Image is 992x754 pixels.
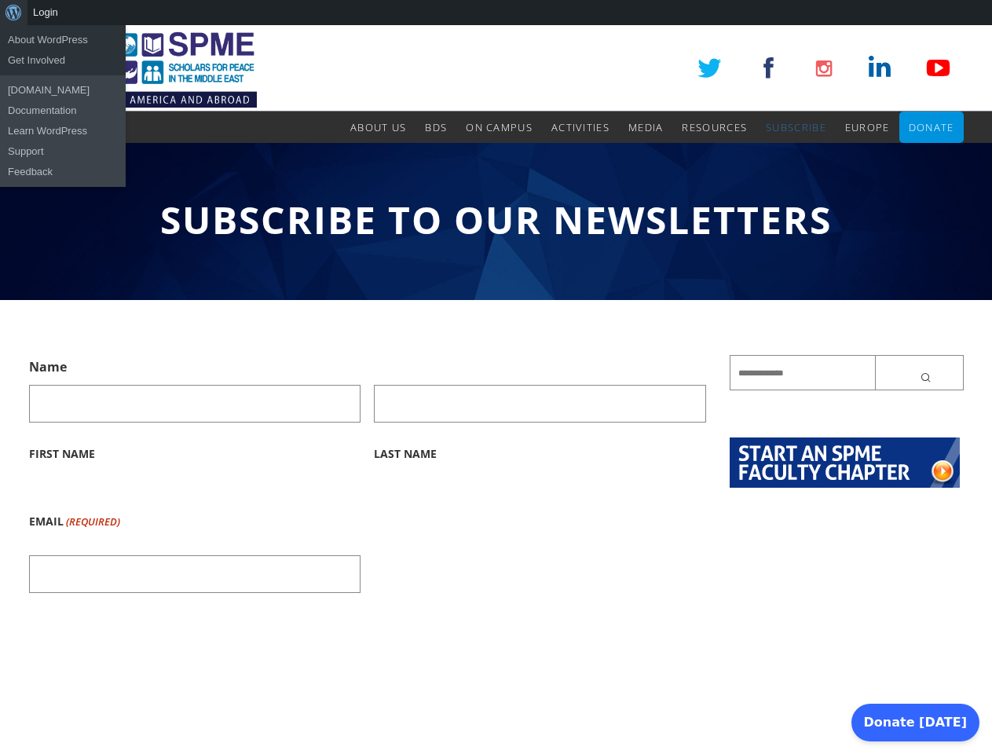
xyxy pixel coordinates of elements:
a: On Campus [466,112,533,143]
a: Subscribe [766,112,826,143]
img: start-chapter2.png [730,437,960,488]
span: Media [628,120,664,134]
a: Resources [682,112,747,143]
span: Donate [909,120,954,134]
span: Subscribe [766,120,826,134]
a: Donate [909,112,954,143]
span: BDS [425,120,447,134]
label: Email [29,494,120,549]
a: Europe [845,112,890,143]
legend: Name [29,355,67,379]
span: (Required) [64,494,120,549]
span: About Us [350,120,406,134]
span: Europe [845,120,890,134]
a: Media [628,112,664,143]
a: Activities [551,112,609,143]
a: About Us [350,112,406,143]
span: Resources [682,120,747,134]
label: Last Name [374,423,706,481]
span: Subscribe to Our Newsletters [160,194,832,245]
img: SPME [29,25,257,112]
span: Activities [551,120,609,134]
label: First Name [29,423,361,481]
a: BDS [425,112,447,143]
span: On Campus [466,120,533,134]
